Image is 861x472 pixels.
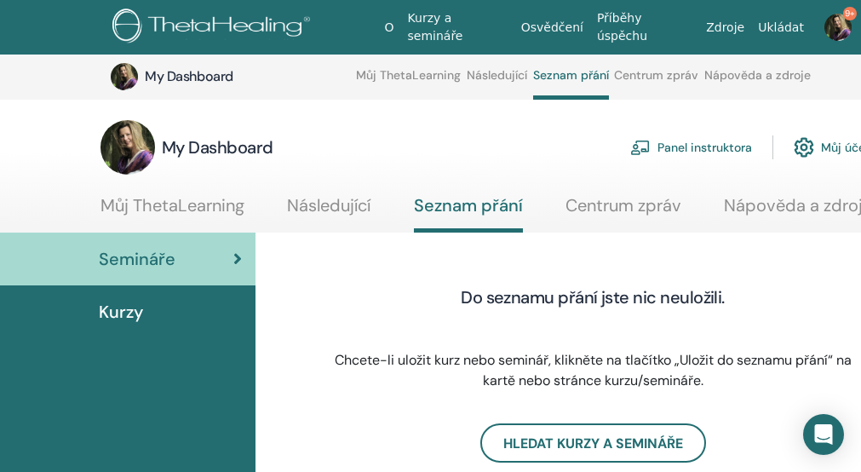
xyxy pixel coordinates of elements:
[324,285,861,309] h3: Do seznamu přání jste nic neuložili.
[843,7,857,20] span: 9+
[630,140,651,155] img: chalkboard-teacher.svg
[287,195,370,228] a: Následující
[162,135,273,159] h3: My Dashboard
[112,9,316,47] img: logo.png
[356,68,461,95] a: Můj ThetaLearning
[145,67,315,86] h3: My Dashboard
[99,246,175,272] span: Semináře
[794,133,814,162] img: cog.svg
[99,299,143,325] span: Kurzy
[533,68,609,100] a: Seznam přání
[324,350,861,391] p: Chcete-li uložit kurz nebo seminář, klikněte na tlačítko „Uložit do seznamu přání“ na kartě nebo ...
[401,3,514,52] a: Kurzy a semináře
[630,129,752,166] a: Panel instruktora
[514,12,590,43] a: Osvědčení
[803,414,844,455] div: Open Intercom Messenger
[111,63,138,90] img: default.jpg
[100,120,155,175] img: default.jpg
[480,423,706,463] a: Hledat kurzy a semináře
[414,195,523,233] a: Seznam přání
[378,12,401,43] a: O
[751,12,811,43] a: Ukládat
[699,12,751,43] a: Zdroje
[614,68,698,95] a: Centrum zpráv
[100,195,244,228] a: Můj ThetaLearning
[824,14,852,41] img: default.jpg
[565,195,681,228] a: Centrum zpráv
[590,3,699,52] a: Příběhy úspěchu
[467,68,527,95] a: Následující
[704,68,811,95] a: Nápověda a zdroje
